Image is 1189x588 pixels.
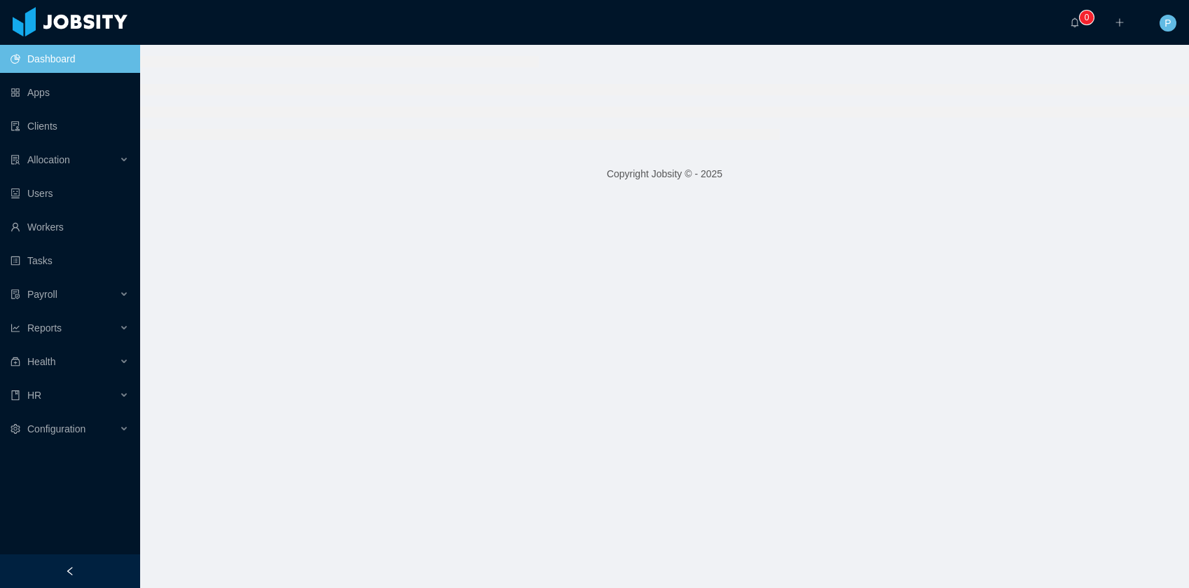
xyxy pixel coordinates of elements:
[1080,11,1094,25] sup: 0
[11,357,20,367] i: icon: medicine-box
[11,323,20,333] i: icon: line-chart
[11,289,20,299] i: icon: file-protect
[1115,18,1125,27] i: icon: plus
[11,213,129,241] a: icon: userWorkers
[140,150,1189,198] footer: Copyright Jobsity © - 2025
[27,322,62,334] span: Reports
[11,247,129,275] a: icon: profileTasks
[11,112,129,140] a: icon: auditClients
[27,154,70,165] span: Allocation
[27,423,85,435] span: Configuration
[11,78,129,107] a: icon: appstoreApps
[11,390,20,400] i: icon: book
[11,179,129,207] a: icon: robotUsers
[27,356,55,367] span: Health
[27,390,41,401] span: HR
[1070,18,1080,27] i: icon: bell
[11,45,129,73] a: icon: pie-chartDashboard
[11,424,20,434] i: icon: setting
[11,155,20,165] i: icon: solution
[1164,15,1171,32] span: P
[27,289,57,300] span: Payroll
